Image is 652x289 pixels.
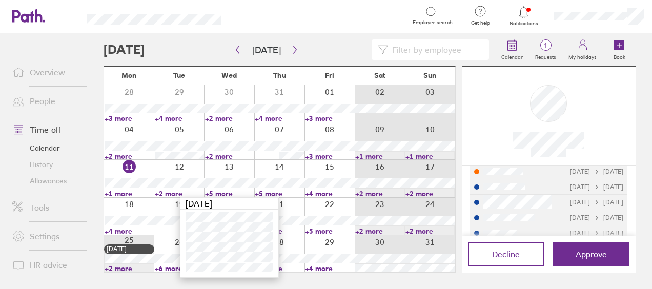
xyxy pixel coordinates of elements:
span: Decline [492,250,520,259]
a: +1 more [355,152,404,161]
a: +2 more [105,152,154,161]
label: Book [607,51,631,60]
a: +2 more [405,226,455,236]
a: +2 more [205,114,254,123]
input: Filter by employee [388,40,483,59]
label: Requests [529,51,562,60]
a: +5 more [305,226,354,236]
a: Calendar [4,140,87,156]
a: +4 more [105,226,154,236]
a: Allowances [4,173,87,189]
a: +3 more [105,114,154,123]
span: Tue [173,71,185,79]
span: Mon [121,71,137,79]
a: History [4,156,87,173]
span: Employee search [413,19,453,26]
span: Sun [423,71,437,79]
a: Overview [4,62,87,82]
a: +3 more [305,152,354,161]
div: [DATE] [DATE] [570,230,623,237]
label: Calendar [495,51,529,60]
a: 1Requests [529,33,562,66]
a: My holidays [562,33,603,66]
button: [DATE] [244,42,289,58]
a: +2 more [355,226,404,236]
a: +4 more [255,264,304,273]
span: Thu [273,71,286,79]
button: Approve [553,242,629,266]
a: Calendar [495,33,529,66]
a: +2 more [205,152,254,161]
a: +1 more [405,152,455,161]
a: Book [603,33,636,66]
span: Approve [576,250,607,259]
a: +3 more [305,114,354,123]
a: +4 more [255,114,304,123]
a: +4 more [155,114,204,123]
a: +4 more [305,264,354,273]
div: [DATE] [107,245,152,253]
label: My holidays [562,51,603,60]
span: Sat [374,71,385,79]
span: Get help [464,20,497,26]
div: [DATE] [DATE] [570,168,623,175]
div: [DATE] [DATE] [570,214,623,221]
a: +6 more [155,264,204,273]
span: 1 [529,42,562,50]
div: [DATE] [DATE] [570,183,623,191]
a: +5 more [255,189,304,198]
a: +1 more [105,189,154,198]
a: +2 more [105,264,154,273]
div: [DATE] [DATE] [570,199,623,206]
a: Time off [4,119,87,140]
button: Decline [468,242,545,266]
div: Search [249,11,275,20]
a: Notifications [507,5,541,27]
div: [DATE] [180,198,278,210]
a: +2 more [355,189,404,198]
a: +2 more [405,189,455,198]
a: +4 more [305,189,354,198]
a: Settings [4,226,87,246]
a: People [4,91,87,111]
span: Wed [221,71,237,79]
a: +2 more [155,189,204,198]
a: Tools [4,197,87,218]
span: Notifications [507,20,541,27]
span: Fri [325,71,334,79]
a: HR advice [4,255,87,275]
a: +2 more [255,226,304,236]
a: +5 more [205,189,254,198]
